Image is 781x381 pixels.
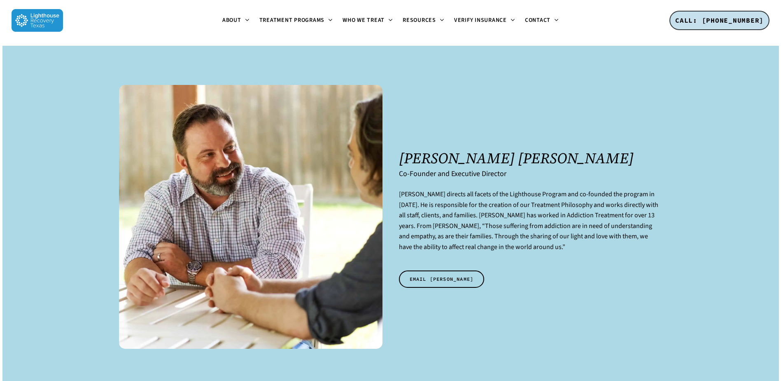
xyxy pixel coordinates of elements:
[669,11,769,31] a: CALL: [PHONE_NUMBER]
[217,17,254,24] a: About
[399,270,485,288] a: EMAIL [PERSON_NAME]
[338,17,398,24] a: Who We Treat
[454,16,507,24] span: Verify Insurance
[343,16,385,24] span: Who We Treat
[520,17,564,24] a: Contact
[399,169,662,178] h6: Co-Founder and Executive Director
[222,16,241,24] span: About
[403,16,436,24] span: Resources
[254,17,338,24] a: Treatment Programs
[449,17,520,24] a: Verify Insurance
[398,17,449,24] a: Resources
[399,189,662,263] p: [PERSON_NAME] directs all facets of the Lighthouse Program and co-founded the program in [DATE]. ...
[259,16,325,24] span: Treatment Programs
[410,275,474,283] span: EMAIL [PERSON_NAME]
[675,16,764,24] span: CALL: [PHONE_NUMBER]
[399,150,662,167] h1: [PERSON_NAME] [PERSON_NAME]
[525,16,550,24] span: Contact
[12,9,63,32] img: Lighthouse Recovery Texas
